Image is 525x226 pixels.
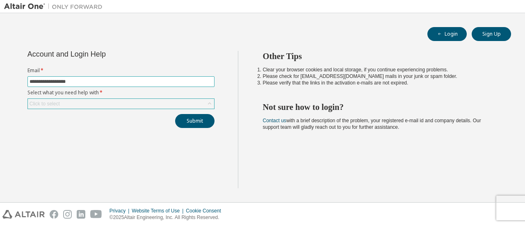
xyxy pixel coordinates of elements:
div: Click to select [28,99,214,109]
div: Privacy [110,208,132,214]
div: Cookie Consent [186,208,226,214]
li: Please check for [EMAIL_ADDRESS][DOMAIN_NAME] mails in your junk or spam folder. [263,73,497,80]
img: Altair One [4,2,107,11]
img: linkedin.svg [77,210,85,219]
img: facebook.svg [50,210,58,219]
span: with a brief description of the problem, your registered e-mail id and company details. Our suppo... [263,118,481,130]
p: © 2025 Altair Engineering, Inc. All Rights Reserved. [110,214,226,221]
li: Clear your browser cookies and local storage, if you continue experiencing problems. [263,66,497,73]
label: Select what you need help with [27,89,215,96]
button: Submit [175,114,215,128]
button: Login [427,27,467,41]
label: Email [27,67,215,74]
img: instagram.svg [63,210,72,219]
a: Contact us [263,118,286,123]
img: youtube.svg [90,210,102,219]
div: Account and Login Help [27,51,177,57]
h2: Not sure how to login? [263,102,497,112]
img: altair_logo.svg [2,210,45,219]
div: Website Terms of Use [132,208,186,214]
li: Please verify that the links in the activation e-mails are not expired. [263,80,497,86]
h2: Other Tips [263,51,497,62]
button: Sign Up [472,27,511,41]
div: Click to select [30,100,60,107]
